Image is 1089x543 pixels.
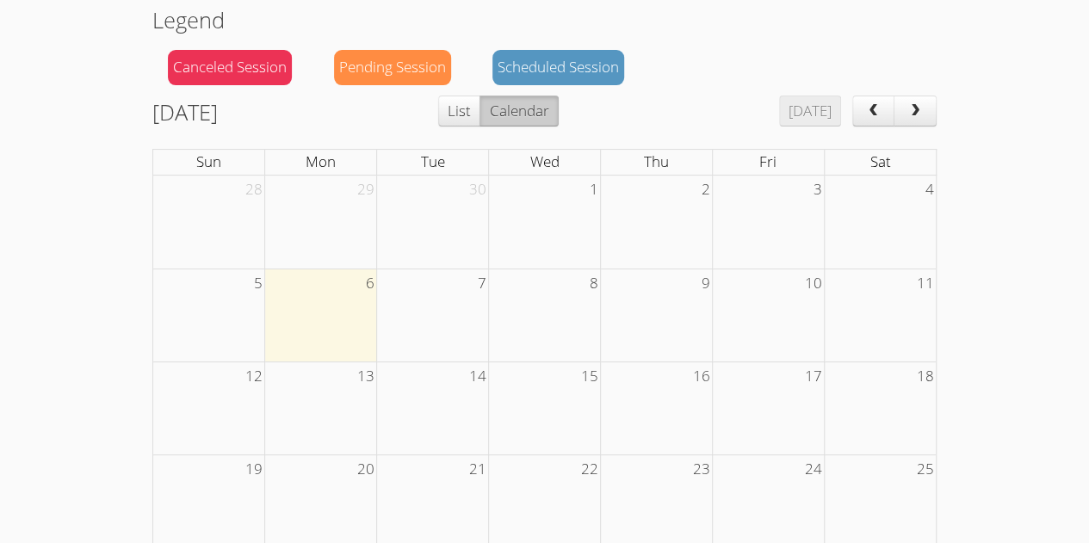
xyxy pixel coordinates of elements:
span: 22 [579,455,600,484]
span: 11 [915,269,936,298]
span: 20 [356,455,376,484]
span: Mon [306,151,336,171]
button: Calendar [480,96,558,126]
span: 12 [244,362,264,391]
span: 21 [467,455,488,484]
span: 16 [691,362,712,391]
span: Sun [196,151,221,171]
button: [DATE] [779,96,841,126]
span: 19 [244,455,264,484]
button: List [438,96,480,126]
button: prev [852,96,895,126]
span: 3 [812,176,824,204]
span: 23 [691,455,712,484]
span: Wed [529,151,559,171]
div: Pending Session [334,50,451,85]
span: 2 [700,176,712,204]
div: Scheduled Session [492,50,624,85]
span: 15 [579,362,600,391]
span: 14 [467,362,488,391]
div: Canceled Session [168,50,292,85]
span: Thu [644,151,669,171]
span: 10 [803,269,824,298]
span: 24 [803,455,824,484]
span: 5 [252,269,264,298]
span: 13 [356,362,376,391]
span: 7 [476,269,488,298]
span: 8 [588,269,600,298]
span: 6 [364,269,376,298]
span: 4 [924,176,936,204]
span: Sat [869,151,890,171]
span: 28 [244,176,264,204]
span: 25 [915,455,936,484]
span: 29 [356,176,376,204]
h2: Legend [152,3,937,36]
span: 1 [588,176,600,204]
span: 9 [700,269,712,298]
span: 17 [803,362,824,391]
span: Fri [759,151,777,171]
span: Tue [421,151,445,171]
span: 30 [467,176,488,204]
button: next [894,96,937,126]
span: 18 [915,362,936,391]
h2: [DATE] [152,96,218,128]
